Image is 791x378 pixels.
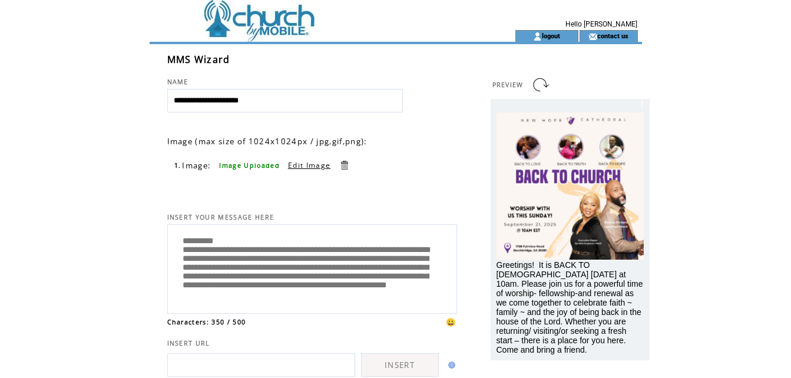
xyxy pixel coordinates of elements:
[167,339,210,347] span: INSERT URL
[167,78,188,86] span: NAME
[174,161,181,170] span: 1.
[167,53,230,66] span: MMS Wizard
[446,317,456,327] span: 😀
[533,32,542,41] img: account_icon.gif
[597,32,628,39] a: contact us
[288,160,330,170] a: Edit Image
[361,353,439,377] a: INSERT
[565,20,637,28] span: Hello [PERSON_NAME]
[542,32,560,39] a: logout
[339,160,350,171] a: Delete this item
[497,260,643,354] span: Greetings! It is BACK TO [DEMOGRAPHIC_DATA] [DATE] at 10am. Please join us for a powerful time of...
[219,161,280,170] span: Image Uploaded
[182,160,211,171] span: Image:
[167,318,246,326] span: Characters: 350 / 500
[445,362,455,369] img: help.gif
[492,81,524,89] span: PREVIEW
[167,136,368,147] span: Image (max size of 1024x1024px / jpg,gif,png):
[588,32,597,41] img: contact_us_icon.gif
[167,213,274,221] span: INSERT YOUR MESSAGE HERE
